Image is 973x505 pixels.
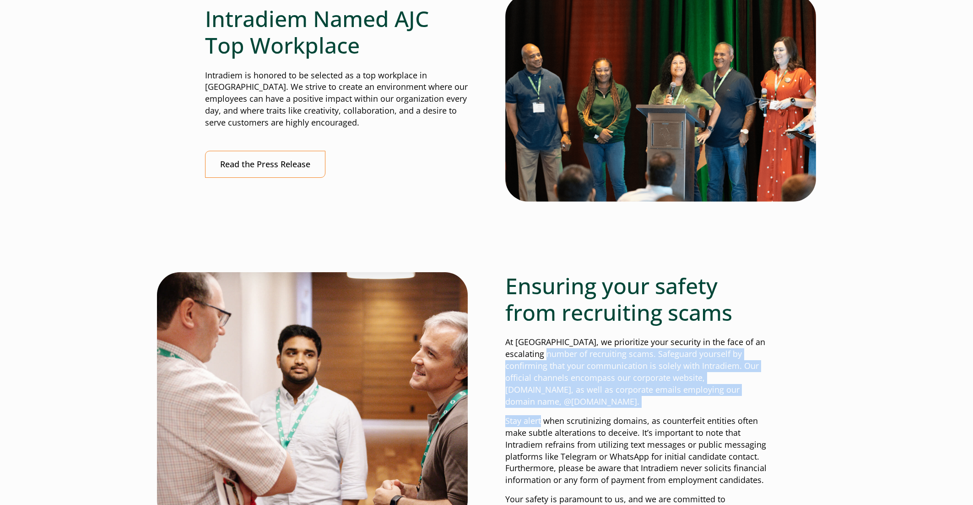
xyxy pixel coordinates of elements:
[505,336,768,407] p: At [GEOGRAPHIC_DATA], we prioritize your security in the face of an escalating number of recruiti...
[205,151,325,178] a: Link opens in a new window
[205,5,468,58] h2: Intradiem Named AJC Top Workplace
[205,70,468,129] p: Intradiem is honored to be selected as a top workplace in [GEOGRAPHIC_DATA]. We strive to create ...
[505,273,768,325] h2: Ensuring your safety from recruiting scams
[505,415,768,486] p: Stay alert when scrutinizing domains, as counterfeit entities often make subtle alterations to de...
